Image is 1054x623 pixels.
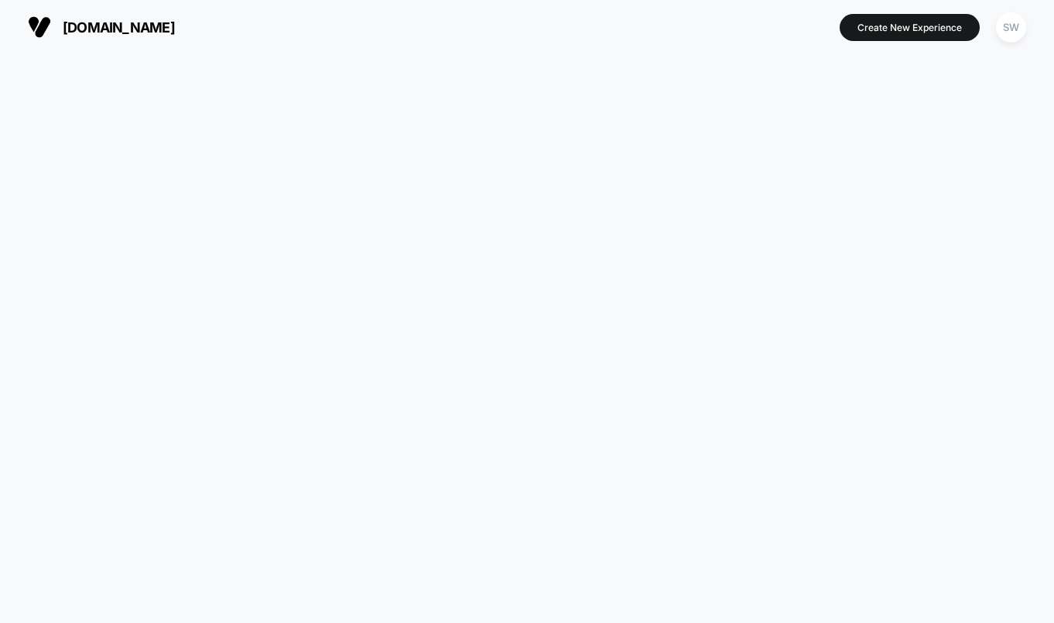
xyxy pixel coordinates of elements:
[63,19,175,36] span: [DOMAIN_NAME]
[23,15,180,39] button: [DOMAIN_NAME]
[840,14,980,41] button: Create New Experience
[991,12,1031,43] button: SW
[996,12,1026,43] div: SW
[28,15,51,39] img: Visually logo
